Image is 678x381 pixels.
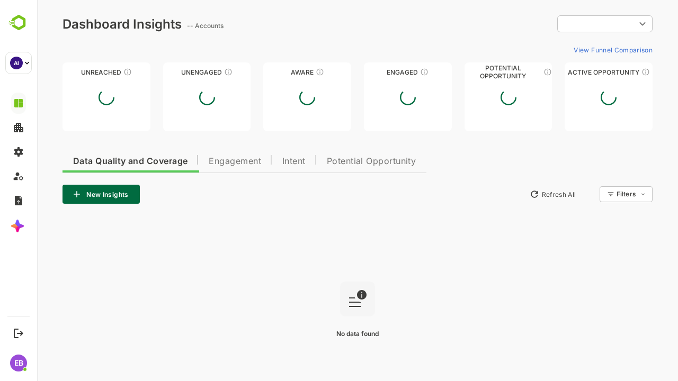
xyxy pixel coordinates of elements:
div: These accounts have just entered the buying cycle and need further nurturing [279,68,287,76]
div: Dashboard Insights [25,16,145,32]
div: Active Opportunity [528,68,615,76]
div: Filters [579,190,599,198]
div: These accounts have not been engaged with for a defined time period [86,68,95,76]
div: Aware [226,68,314,76]
div: These accounts have open opportunities which might be at any of the Sales Stages [604,68,613,76]
div: Unengaged [126,68,214,76]
span: No data found [299,330,342,338]
div: Potential Opportunity [427,68,515,76]
div: Filters [578,185,615,204]
button: New Insights [25,185,103,204]
button: Logout [11,326,25,340]
button: Refresh All [488,186,543,203]
div: These accounts are warm, further nurturing would qualify them to MQAs [383,68,391,76]
span: Intent [245,157,269,166]
div: AI [10,57,23,69]
img: BambooboxLogoMark.f1c84d78b4c51b1a7b5f700c9845e183.svg [5,13,32,33]
div: Unreached [25,68,113,76]
div: These accounts have not shown enough engagement and need nurturing [187,68,195,76]
ag: -- Accounts [150,22,190,30]
button: View Funnel Comparison [532,41,615,58]
div: EB [10,355,27,371]
span: Data Quality and Coverage [36,157,150,166]
span: Potential Opportunity [290,157,379,166]
div: ​ [520,14,615,33]
div: Engaged [327,68,415,76]
div: These accounts are MQAs and can be passed on to Inside Sales [506,68,515,76]
span: Engagement [172,157,224,166]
